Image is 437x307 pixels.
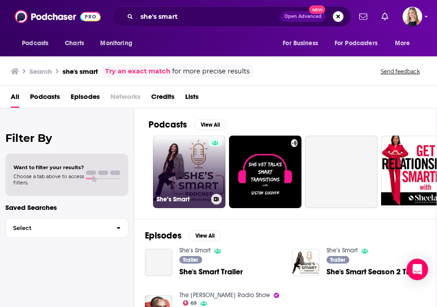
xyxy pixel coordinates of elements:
input: Search podcasts, credits, & more... [137,9,280,24]
div: Open Intercom Messenger [407,259,428,280]
button: open menu [276,35,329,52]
span: More [395,37,410,50]
a: She's Smart Trailer [145,249,172,276]
a: She's Smart Season 2 Trailer [327,268,424,276]
span: Logged in as Ilana.Dvir [403,7,422,26]
h2: Podcasts [148,119,187,130]
span: Select [6,225,109,231]
h2: Filter By [5,132,128,145]
span: Trailer [183,257,198,263]
a: She’s Smart [153,136,225,208]
span: Podcasts [22,37,48,50]
img: Podchaser - Follow, Share and Rate Podcasts [15,8,101,25]
a: Try an exact match [105,66,170,77]
a: All [11,90,19,108]
a: Show notifications dropdown [378,9,392,24]
button: open menu [94,35,144,52]
span: Want to filter your results? [13,164,84,171]
button: Send feedback [378,68,423,75]
button: Open AdvancedNew [280,11,326,22]
span: New [309,5,325,14]
a: She's Smart Trailer [179,268,243,276]
div: Search podcasts, credits, & more... [112,6,351,27]
h2: Episodes [145,230,182,241]
span: Networks [110,90,140,108]
h3: She’s Smart [157,196,208,203]
a: Credits [151,90,174,108]
a: Podcasts [30,90,60,108]
button: Show profile menu [403,7,422,26]
img: She's Smart Season 2 Trailer [292,249,319,276]
span: Trailer [330,257,345,263]
a: 69 [183,300,197,306]
a: Lists [185,90,199,108]
a: EpisodesView All [145,230,221,241]
span: Charts [65,37,84,50]
button: open menu [329,35,390,52]
a: Show notifications dropdown [356,9,371,24]
a: PodcastsView All [148,119,226,130]
span: For Podcasters [335,37,378,50]
button: open menu [16,35,60,52]
span: 69 [191,301,197,305]
p: Saved Searches [5,203,128,212]
a: Episodes [71,90,100,108]
a: She’s Smart [327,247,358,254]
a: The Jesse Lee Peterson Radio Show [179,291,270,299]
button: Select [5,218,128,238]
h3: she's smart [63,67,98,76]
a: She’s Smart [179,247,211,254]
img: User Profile [403,7,422,26]
button: open menu [389,35,421,52]
h3: Search [30,67,52,76]
span: for more precise results [172,66,250,77]
span: Monitoring [100,37,132,50]
button: View All [194,119,226,130]
a: Charts [59,35,89,52]
button: View All [189,230,221,241]
span: For Business [283,37,318,50]
span: Open Advanced [284,14,322,19]
span: Choose a tab above to access filters. [13,173,84,186]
